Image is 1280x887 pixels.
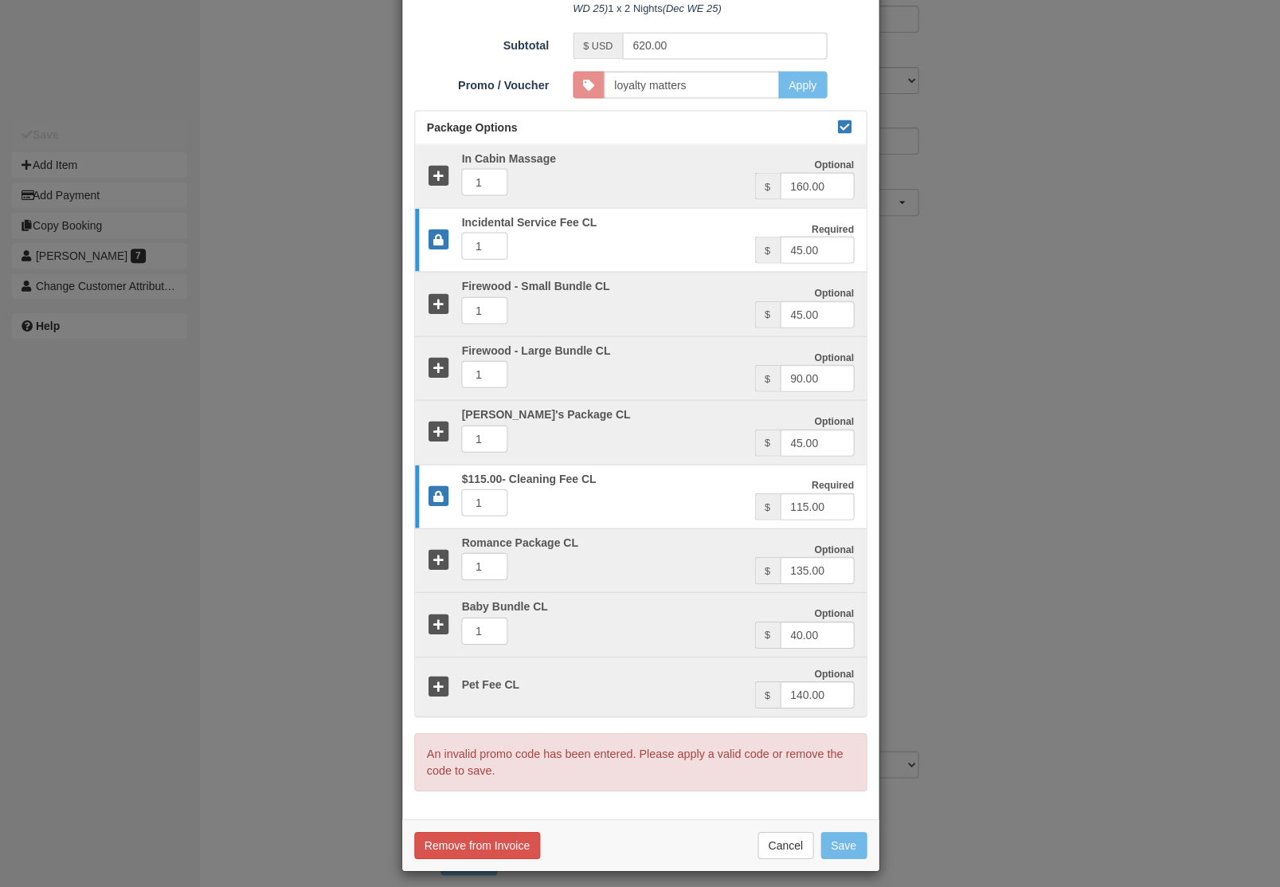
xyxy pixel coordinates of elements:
em: (Dec WE 25) [662,2,721,14]
h5: [PERSON_NAME]'s Package CL [449,408,754,420]
h5: Firewood - Small Bundle CL [449,280,754,292]
strong: Optional [814,159,854,170]
a: Pet Fee CL Optional $ [415,656,866,716]
a: Optional $ [415,591,866,656]
button: Save [820,831,867,858]
a: Optional $ [415,271,866,336]
label: Promo / Voucher [402,71,561,93]
small: $ [765,689,770,701]
small: $ USD [583,41,613,52]
h5: Romance Package CL [449,536,754,548]
strong: Optional [814,415,854,426]
p: An invalid promo code has been entered. Please apply a valid code or remove the code to save. [414,732,867,791]
small: $ [765,437,770,448]
small: $ [765,565,770,576]
button: Remove from Invoice [414,831,540,858]
strong: Optional [814,287,854,298]
small: $ [765,181,770,192]
h5: Firewood - Large Bundle CL [449,344,754,356]
a: Required $ [415,464,866,528]
strong: Required [811,479,853,490]
a: Optional $ [415,144,866,208]
h5: Incidental Service Fee CL [449,216,754,228]
a: Optional $ [415,336,866,400]
small: $ [765,373,770,384]
strong: Optional [814,668,854,679]
h5: $115.00- Cleaning Fee CL [449,473,754,485]
strong: Optional [814,351,854,363]
h5: Pet Fee CL [449,678,754,690]
strong: Optional [814,544,854,555]
button: Apply [778,71,827,98]
strong: Required [811,223,853,234]
a: Optional $ [415,399,866,464]
h5: Baby Bundle CL [449,600,754,612]
small: $ [765,308,770,320]
a: Required $ [415,207,866,272]
button: Cancel [757,831,813,858]
strong: Optional [814,607,854,618]
a: Optional $ [415,528,866,592]
span: Package Options [427,120,518,133]
small: $ [765,501,770,512]
h5: In Cabin Massage [449,152,754,164]
label: Subtotal [402,32,561,54]
small: $ [765,629,770,640]
small: $ [765,245,770,256]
